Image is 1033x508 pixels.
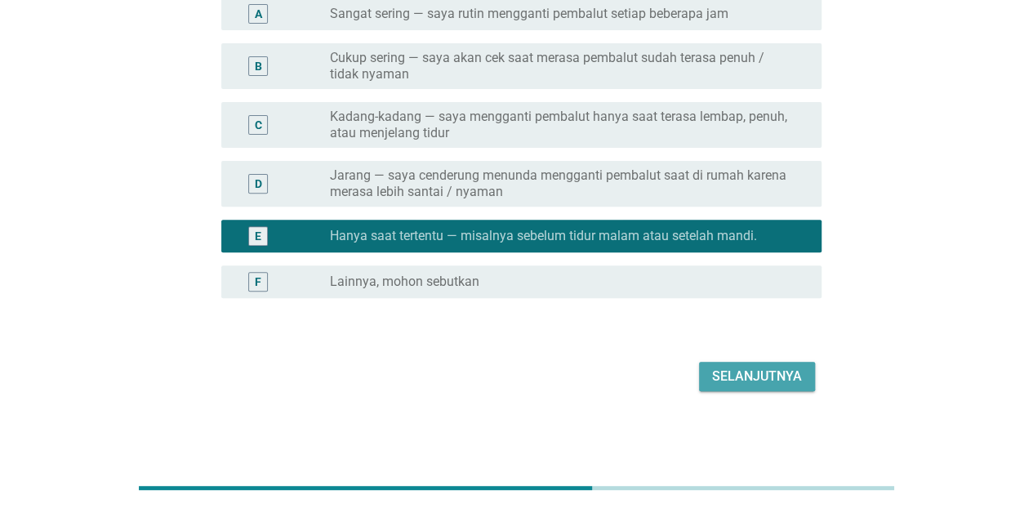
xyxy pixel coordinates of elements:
[699,362,815,391] button: Selanjutnya
[255,5,262,22] div: A
[330,109,795,141] label: Kadang-kadang — saya mengganti pembalut hanya saat terasa lembap, penuh, atau menjelang tidur
[255,175,262,192] div: D
[330,167,795,200] label: Jarang — saya cenderung menunda mengganti pembalut saat di rumah karena merasa lebih santai / nyaman
[255,273,261,290] div: F
[255,227,261,244] div: E
[255,116,262,133] div: C
[712,367,802,386] div: Selanjutnya
[330,6,728,22] label: Sangat sering — saya rutin mengganti pembalut setiap beberapa jam
[330,50,795,82] label: Cukup sering — saya akan cek saat merasa pembalut sudah terasa penuh / tidak nyaman
[255,57,262,74] div: B
[330,228,757,244] label: Hanya saat tertentu — misalnya sebelum tidur malam atau setelah mandi.
[330,274,479,290] label: Lainnya, mohon sebutkan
